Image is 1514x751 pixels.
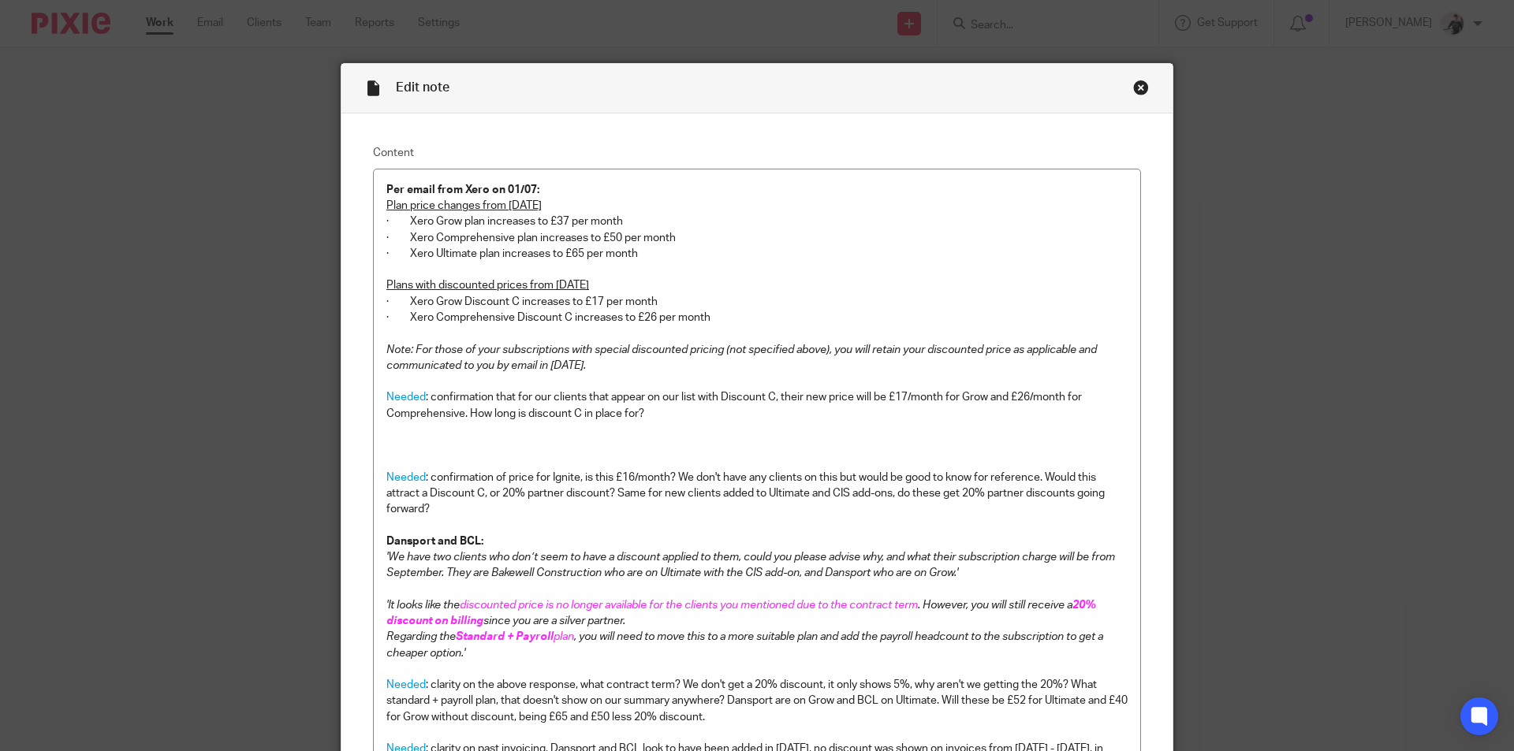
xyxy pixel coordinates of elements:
[386,679,426,690] span: Needed
[483,615,625,626] em: since you are a silver partner.
[386,470,1128,518] p: : confirmation of price for Ignite, is this £16/month? We don't have any clients on this but woul...
[386,294,1128,310] p: · Xero Grow Discount C increases to £17 per month
[456,631,554,642] span: Standard + Payroll
[386,246,1128,262] p: · Xero Ultimate plan increases to £65 per month
[386,677,1128,725] p: : clarity on the above response, what contract term? We don't get a 20% discount, it only shows 5...
[1133,80,1149,95] div: Close this dialog window
[386,230,1128,246] p: · Xero Comprehensive plan increases to £50 per month
[386,536,483,547] strong: Dansport and BCL:
[386,600,1072,611] em: 'It looks like the . However, you will still receive a
[386,280,589,291] u: Plans with discounted prices from [DATE]
[386,631,456,642] em: Regarding the
[386,200,542,211] u: Plan price changes from [DATE]
[386,344,1099,371] em: Note: For those of your subscriptions with special discounted pricing (not specified above), you ...
[386,389,1128,422] p: : confirmation that for our clients that appear on our list with Discount C, their new price will...
[386,184,539,195] strong: Per email from Xero on 01/07:
[386,214,1128,229] p: · Xero Grow plan increases to £37 per month
[386,392,426,403] span: Needed
[373,145,1141,161] label: Content
[386,552,1117,578] em: 'We have two clients who don’t seem to have a discount applied to them, could you please advise w...
[386,310,1128,325] p: · Xero Comprehensive Discount C increases to £26 per month
[386,472,426,483] span: Needed
[396,81,449,94] span: Edit note
[554,631,574,642] span: plan
[460,600,918,611] span: discounted price is no longer available for the clients you mentioned due to the contract term
[386,631,1106,658] em: , you will need to move this to a more suitable plan and add the payroll headcount to the subscri...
